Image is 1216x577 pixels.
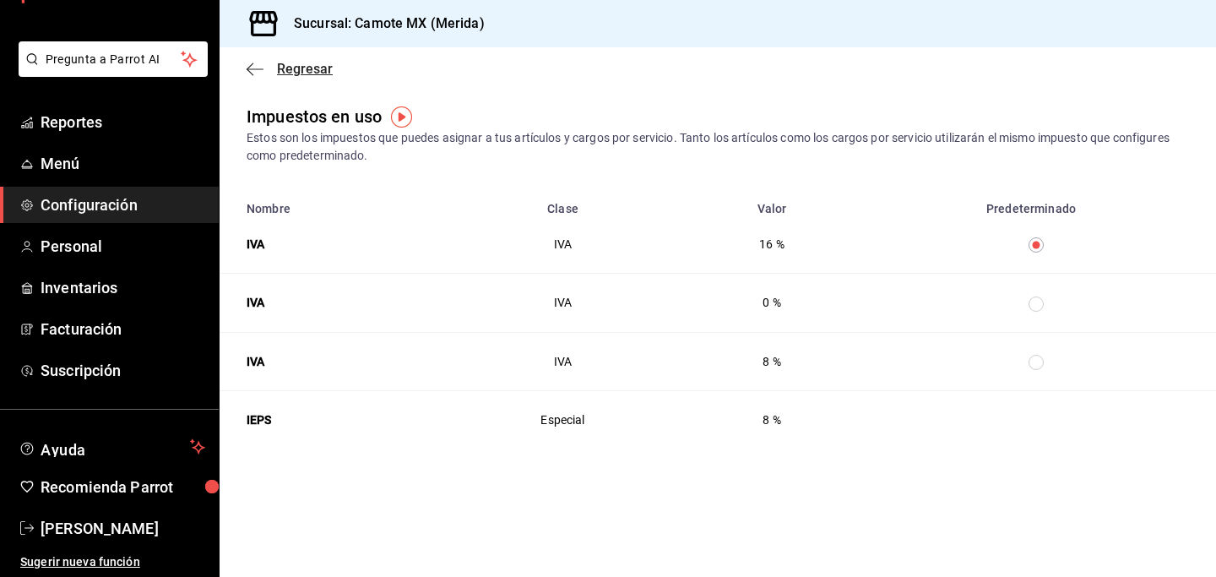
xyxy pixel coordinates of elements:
span: Facturación [41,318,205,340]
a: Pregunta a Parrot AI [12,63,208,80]
th: Predeterminado [863,192,1216,215]
span: Reportes [41,111,205,133]
button: Pregunta a Parrot AI [19,41,208,77]
span: Regresar [277,61,333,77]
span: Configuración [41,193,205,216]
th: Clase [445,192,681,215]
th: IVA [445,274,681,332]
span: Suscripción [41,359,205,382]
span: [PERSON_NAME] [41,517,205,540]
span: Personal [41,235,205,258]
th: IVA [445,215,681,274]
span: Pregunta a Parrot AI [46,51,182,68]
table: taxesTable [220,192,1216,449]
th: 16 % [681,215,863,274]
h3: Sucursal: Camote MX (Merida) [280,14,485,34]
th: 0 % [681,274,863,332]
span: Menú [41,152,205,175]
img: Tooltip marker [391,106,412,128]
th: Valor [681,192,863,215]
th: Especial [445,390,681,449]
div: IEPS [247,411,425,428]
div: Impuestos en uso [247,104,382,129]
div: IVA [247,294,425,311]
div: IVA [247,353,425,370]
th: 8 % [681,332,863,390]
th: 8 % [681,390,863,449]
button: Regresar [247,61,333,77]
div: IVA [247,236,425,253]
span: Recomienda Parrot [41,476,205,498]
th: Nombre [220,192,445,215]
div: Estos son los impuestos que puedes asignar a tus artículos y cargos por servicio. Tanto los artíc... [247,129,1189,165]
span: Inventarios [41,276,205,299]
span: Ayuda [41,437,183,457]
th: IVA [445,332,681,390]
span: Sugerir nueva función [20,553,205,571]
